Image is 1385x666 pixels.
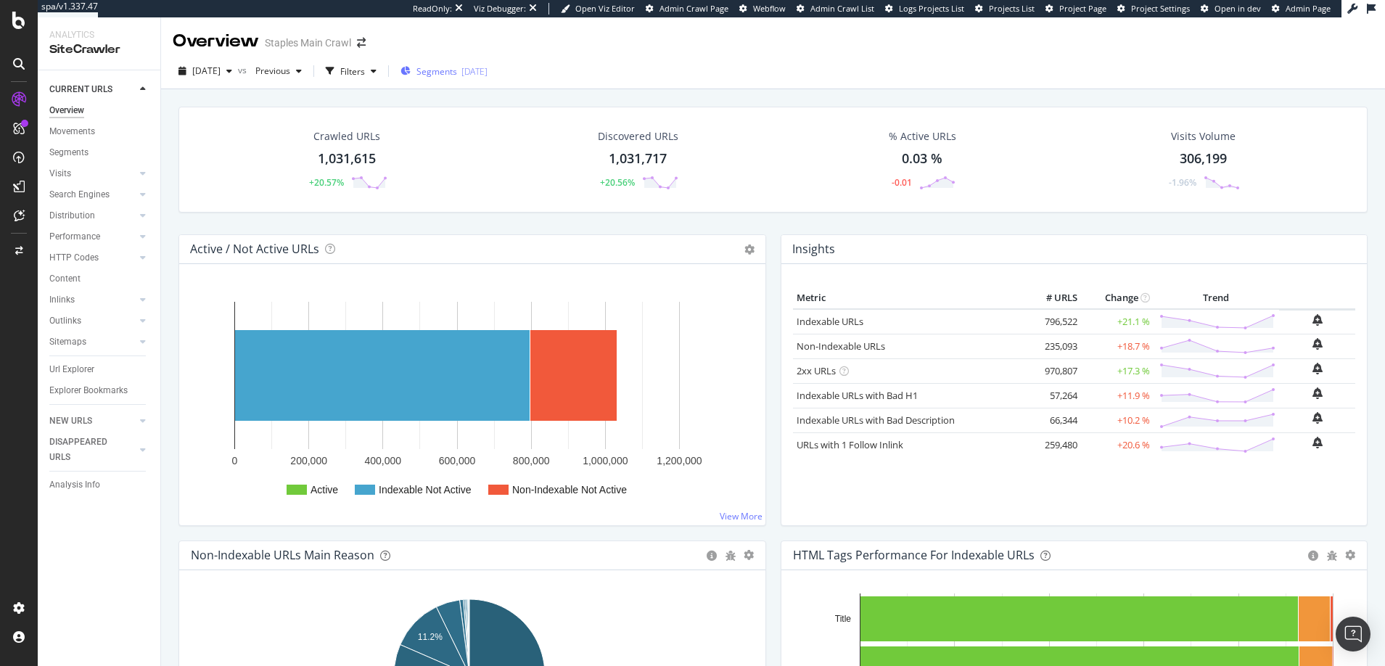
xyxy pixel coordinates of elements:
[173,59,238,83] button: [DATE]
[885,3,964,15] a: Logs Projects List
[1023,358,1081,383] td: 970,807
[1180,149,1227,168] div: 306,199
[797,364,836,377] a: 2xx URLs
[797,389,918,402] a: Indexable URLs with Bad H1
[889,129,956,144] div: % Active URLs
[250,59,308,83] button: Previous
[600,176,635,189] div: +20.56%
[744,244,755,255] i: Options
[191,287,748,514] div: A chart.
[1081,383,1154,408] td: +11.9 %
[49,271,150,287] a: Content
[49,187,136,202] a: Search Engines
[1312,314,1323,326] div: bell-plus
[49,383,150,398] a: Explorer Bookmarks
[49,166,71,181] div: Visits
[513,455,550,466] text: 800,000
[1336,617,1370,651] div: Open Intercom Messenger
[1023,334,1081,358] td: 235,093
[379,484,472,496] text: Indexable Not Active
[1081,309,1154,334] td: +21.1 %
[1045,3,1106,15] a: Project Page
[265,36,351,50] div: Staples Main Crawl
[238,64,250,76] span: vs
[49,103,150,118] a: Overview
[49,124,150,139] a: Movements
[793,287,1023,309] th: Metric
[49,414,92,429] div: NEW URLS
[1169,176,1196,189] div: -1.96%
[1081,358,1154,383] td: +17.3 %
[191,548,374,562] div: Non-Indexable URLs Main Reason
[318,149,376,168] div: 1,031,615
[1171,129,1236,144] div: Visits Volume
[1081,432,1154,457] td: +20.6 %
[49,250,136,266] a: HTTP Codes
[1154,287,1279,309] th: Trend
[512,484,627,496] text: Non-Indexable Not Active
[902,149,942,168] div: 0.03 %
[659,3,728,14] span: Admin Crawl Page
[49,477,150,493] a: Analysis Info
[1201,3,1261,15] a: Open in dev
[49,82,112,97] div: CURRENT URLS
[49,313,136,329] a: Outlinks
[418,632,443,642] text: 11.2%
[49,208,95,223] div: Distribution
[474,3,526,15] div: Viz Debugger:
[416,65,457,78] span: Segments
[1326,551,1338,561] div: bug
[1345,550,1355,560] div: gear
[49,29,149,41] div: Analytics
[1023,287,1081,309] th: # URLS
[1059,3,1106,14] span: Project Page
[1215,3,1261,14] span: Open in dev
[810,3,874,14] span: Admin Crawl List
[609,149,667,168] div: 1,031,717
[395,59,493,83] button: Segments[DATE]
[899,3,964,14] span: Logs Projects List
[313,129,380,144] div: Crawled URLs
[1023,432,1081,457] td: 259,480
[1307,551,1319,561] div: circle-info
[49,41,149,58] div: SiteCrawler
[575,3,635,14] span: Open Viz Editor
[192,65,221,77] span: 2025 Sep. 26th
[892,176,912,189] div: -0.01
[173,29,259,54] div: Overview
[49,124,95,139] div: Movements
[413,3,452,15] div: ReadOnly:
[1272,3,1331,15] a: Admin Page
[49,383,128,398] div: Explorer Bookmarks
[583,455,628,466] text: 1,000,000
[753,3,786,14] span: Webflow
[49,166,136,181] a: Visits
[49,362,94,377] div: Url Explorer
[797,3,874,15] a: Admin Crawl List
[1023,408,1081,432] td: 66,344
[1312,363,1323,374] div: bell-plus
[439,455,476,466] text: 600,000
[657,455,702,466] text: 1,200,000
[49,271,81,287] div: Content
[1312,412,1323,424] div: bell-plus
[49,82,136,97] a: CURRENT URLS
[232,455,238,466] text: 0
[49,334,136,350] a: Sitemaps
[706,551,718,561] div: circle-info
[49,145,89,160] div: Segments
[989,3,1035,14] span: Projects List
[793,548,1035,562] div: HTML Tags Performance for Indexable URLs
[461,65,488,78] div: [DATE]
[49,187,110,202] div: Search Engines
[49,435,136,465] a: DISAPPEARED URLS
[365,455,402,466] text: 400,000
[598,129,678,144] div: Discovered URLs
[561,3,635,15] a: Open Viz Editor
[1023,383,1081,408] td: 57,264
[311,484,338,496] text: Active
[797,438,903,451] a: URLs with 1 Follow Inlink
[49,477,100,493] div: Analysis Info
[49,103,84,118] div: Overview
[1286,3,1331,14] span: Admin Page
